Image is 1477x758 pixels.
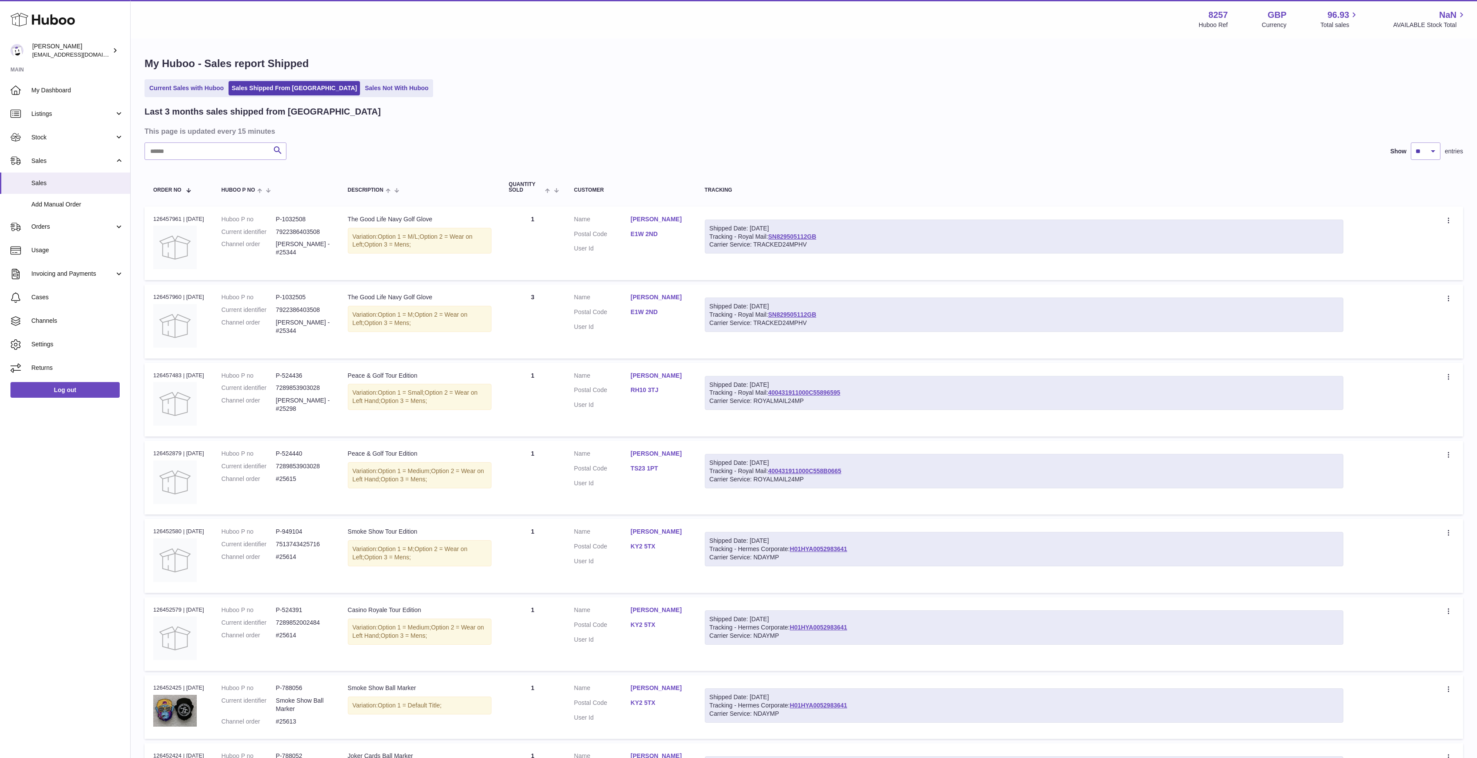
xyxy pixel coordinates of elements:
a: H01HYA0052983641 [790,702,847,709]
div: Shipped Date: [DATE] [710,224,1339,233]
span: Total sales [1320,21,1359,29]
dt: Channel order [222,631,276,640]
dt: Postal Code [574,542,631,553]
div: 126457961 | [DATE] [153,215,204,223]
span: 96.93 [1327,9,1349,21]
div: Tracking - Royal Mail: [705,454,1343,488]
span: Option 1 = M/L; [378,233,420,240]
div: Variation: [348,384,491,410]
td: 1 [500,441,565,514]
a: [PERSON_NAME] [631,215,687,223]
span: Option 1 = M; [378,545,414,552]
span: Option 2 = Wear on Left Hand; [353,624,484,639]
div: 126452580 | [DATE] [153,528,204,535]
span: Channels [31,317,124,325]
div: Variation: [348,306,491,332]
a: NaN AVAILABLE Stock Total [1393,9,1467,29]
dt: Name [574,528,631,538]
a: Current Sales with Huboo [146,81,227,95]
a: [PERSON_NAME] [631,606,687,614]
span: [EMAIL_ADDRESS][DOMAIN_NAME] [32,51,128,58]
span: Invoicing and Payments [31,270,114,278]
dt: Huboo P no [222,372,276,380]
dd: P-949104 [276,528,330,536]
dt: Name [574,450,631,460]
img: don@skinsgolf.com [10,44,24,57]
h2: Last 3 months sales shipped from [GEOGRAPHIC_DATA] [145,106,381,118]
span: NaN [1439,9,1457,21]
strong: GBP [1268,9,1286,21]
div: Tracking - Hermes Corporate: [705,532,1343,566]
a: E1W 2ND [631,230,687,238]
dt: Huboo P no [222,684,276,692]
img: no-photo.jpg [153,460,197,504]
dd: #25614 [276,631,330,640]
div: 126452425 | [DATE] [153,684,204,692]
div: Tracking - Hermes Corporate: [705,610,1343,645]
td: 1 [500,597,565,671]
img: no-photo.jpg [153,304,197,348]
dt: Name [574,215,631,226]
a: KY2 5TX [631,699,687,707]
div: Variation: [348,540,491,566]
a: [PERSON_NAME] [631,528,687,536]
div: Variation: [348,228,491,254]
span: Option 2 = Wear on Left; [353,311,468,326]
dd: P-1032508 [276,215,330,223]
div: 126452879 | [DATE] [153,450,204,457]
a: 400431911000C558B0665 [768,467,841,474]
h3: This page is updated every 15 minutes [145,126,1461,136]
span: Description [348,187,384,193]
span: Returns [31,364,124,372]
span: Usage [31,246,124,254]
span: Cases [31,293,124,301]
dt: Postal Code [574,308,631,318]
dt: Current identifier [222,306,276,314]
div: Customer [574,187,687,193]
div: Tracking - Hermes Corporate: [705,688,1343,723]
dd: P-788056 [276,684,330,692]
img: 82571688043248.jpg [153,695,197,727]
div: Shipped Date: [DATE] [710,381,1339,389]
span: Add Manual Order [31,200,124,209]
a: [PERSON_NAME] [631,684,687,692]
img: no-photo.jpg [153,382,197,426]
dt: Postal Code [574,386,631,396]
dt: Channel order [222,396,276,413]
dd: 7922386403508 [276,306,330,314]
span: Sales [31,179,124,187]
div: Shipped Date: [DATE] [710,693,1339,701]
dt: Name [574,372,631,382]
span: Option 3 = Mens; [380,397,427,404]
div: Carrier Service: TRACKED24MPHV [710,319,1339,327]
dd: [PERSON_NAME] - #25344 [276,318,330,335]
dt: Postal Code [574,699,631,709]
div: Carrier Service: NDAYMP [710,710,1339,718]
div: Variation: [348,462,491,488]
td: 1 [500,206,565,280]
dt: Name [574,684,631,694]
span: Option 1 = Medium; [378,467,431,474]
dt: Current identifier [222,540,276,548]
dt: Postal Code [574,230,631,240]
dt: Current identifier [222,228,276,236]
a: 400431911000C55896595 [768,389,840,396]
strong: 8257 [1208,9,1228,21]
td: 1 [500,363,565,437]
dt: Postal Code [574,621,631,631]
dd: #25613 [276,717,330,726]
div: Tracking - Royal Mail: [705,376,1343,410]
dd: [PERSON_NAME] - #25344 [276,240,330,257]
span: Option 1 = M; [378,311,414,318]
dd: 7513743425716 [276,540,330,548]
div: Carrier Service: NDAYMP [710,553,1339,562]
a: H01HYA0052983641 [790,545,847,552]
td: 3 [500,284,565,358]
div: Shipped Date: [DATE] [710,459,1339,467]
dd: P-1032505 [276,293,330,301]
span: Option 3 = Mens; [364,241,411,248]
dt: Current identifier [222,619,276,627]
span: AVAILABLE Stock Total [1393,21,1467,29]
span: Option 3 = Mens; [364,319,411,326]
img: no-photo.jpg [153,226,197,269]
